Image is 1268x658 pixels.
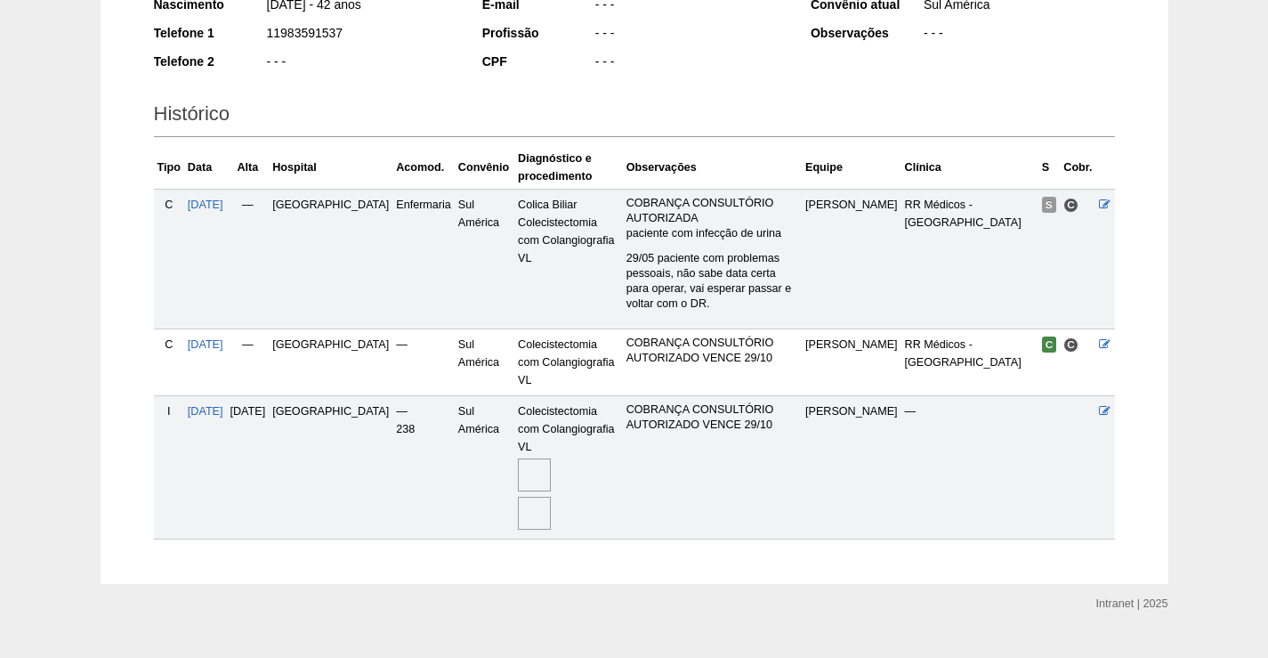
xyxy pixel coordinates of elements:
td: RR Médicos - [GEOGRAPHIC_DATA] [901,329,1038,395]
div: - - - [922,24,1115,46]
td: [PERSON_NAME] [802,395,901,539]
span: Consultório [1063,198,1078,213]
div: - - - [594,24,787,46]
div: CPF [482,53,594,70]
div: Profissão [482,24,594,42]
td: [GEOGRAPHIC_DATA] [269,395,392,539]
td: Colecistectomia com Colangiografia VL [514,395,623,539]
a: [DATE] [188,338,223,351]
span: Confirmada [1042,337,1057,353]
th: Equipe [802,146,901,190]
h2: Histórico [154,96,1115,137]
th: Clínica [901,146,1038,190]
th: Alta [227,146,270,190]
td: — [392,329,455,395]
div: - - - [594,53,787,75]
div: - - - [265,53,458,75]
td: — [901,395,1038,539]
td: Colecistectomia com Colangiografia VL [514,329,623,395]
td: Sul América [455,329,514,395]
span: Suspensa [1042,197,1056,213]
p: COBRANÇA CONSULTÓRIO AUTORIZADO VENCE 29/10 [626,402,798,433]
td: — 238 [392,395,455,539]
div: 11983591537 [265,24,458,46]
p: COBRANÇA CONSULTÓRIO AUTORIZADO VENCE 29/10 [626,336,798,366]
span: [DATE] [230,405,266,418]
div: I [157,402,181,420]
th: Acomod. [392,146,455,190]
div: Observações [811,24,922,42]
p: 29/05 paciente com problemas pessoais, não sabe data certa para operar, vai esperar passar e volt... [626,251,798,312]
p: COBRANÇA CONSULTÓRIO AUTORIZADA paciente com infecção de urina [626,196,798,241]
div: Telefone 2 [154,53,265,70]
th: Diagnóstico e procedimento [514,146,623,190]
td: Enfermaria [392,189,455,329]
th: Tipo [154,146,184,190]
th: Hospital [269,146,392,190]
div: C [157,196,181,214]
td: Sul América [455,395,514,539]
td: — [227,329,270,395]
td: Colica Biliar Colecistectomia com Colangiografia VL [514,189,623,329]
th: Convênio [455,146,514,190]
td: [GEOGRAPHIC_DATA] [269,329,392,395]
td: [PERSON_NAME] [802,329,901,395]
td: — [227,189,270,329]
div: C [157,336,181,353]
td: [PERSON_NAME] [802,189,901,329]
th: Observações [623,146,802,190]
a: [DATE] [188,405,223,418]
td: Sul América [455,189,514,329]
span: Consultório [1063,337,1078,353]
td: RR Médicos - [GEOGRAPHIC_DATA] [901,189,1038,329]
td: [GEOGRAPHIC_DATA] [269,189,392,329]
th: S [1038,146,1061,190]
th: Data [184,146,227,190]
a: [DATE] [188,199,223,211]
div: Telefone 1 [154,24,265,42]
th: Cobr. [1060,146,1095,190]
div: Intranet | 2025 [1096,595,1168,613]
